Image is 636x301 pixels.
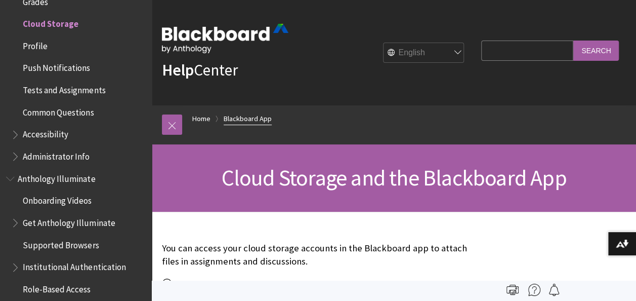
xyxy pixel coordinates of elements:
[162,60,194,80] strong: Help
[23,148,90,162] span: Administrator Info
[23,82,105,95] span: Tests and Assignments
[573,41,619,60] input: Search
[18,170,95,184] span: Anthology Illuminate
[548,284,560,296] img: Follow this page
[23,237,99,250] span: Supported Browsers
[23,15,78,29] span: Cloud Storage
[23,193,92,206] span: Onboarding Videos
[224,112,272,125] a: Blackboard App
[176,278,353,290] a: How to attach files in tests and assignments
[506,284,519,296] img: Print
[23,126,68,140] span: Accessibility
[23,104,94,118] span: Common Questions
[23,281,91,294] span: Role-Based Access
[23,60,90,73] span: Push Notifications
[192,112,210,125] a: Home
[221,164,566,192] span: Cloud Storage and the Blackboard App
[23,259,125,273] span: Institutional Authentication
[528,284,540,296] img: More help
[384,43,464,63] select: Site Language Selector
[162,24,288,53] img: Blackboard by Anthology
[23,37,48,51] span: Profile
[162,242,476,268] p: You can access your cloud storage accounts in the Blackboard app to attach files in assignments a...
[162,60,238,80] a: HelpCenter
[23,214,115,228] span: Get Anthology Illuminate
